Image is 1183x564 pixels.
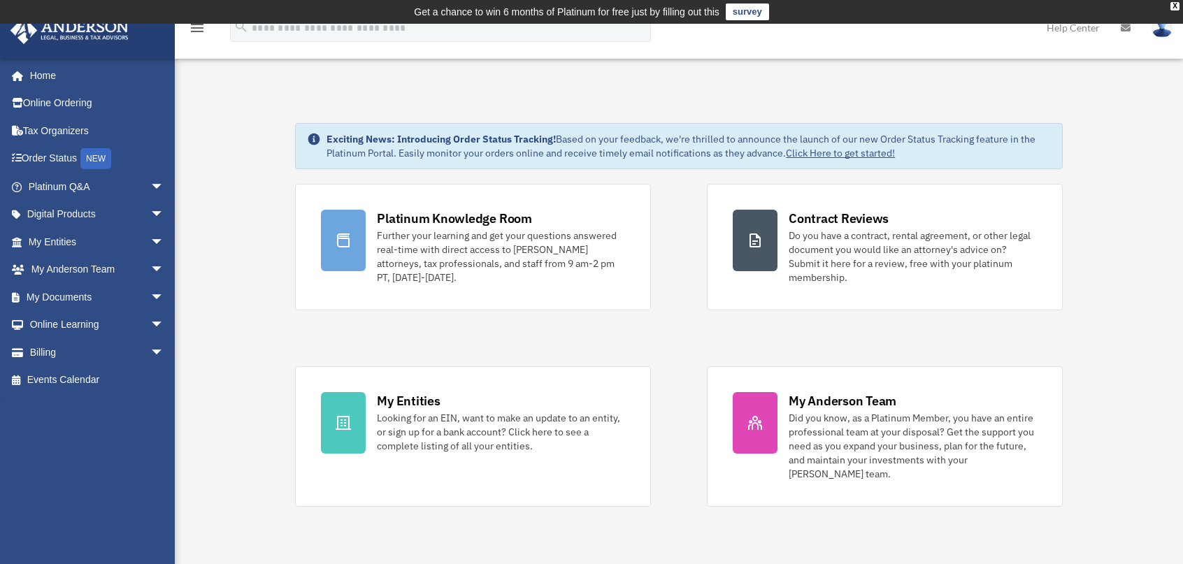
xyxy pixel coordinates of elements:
span: arrow_drop_down [150,173,178,201]
a: Home [10,62,178,89]
div: My Entities [377,392,440,410]
div: Platinum Knowledge Room [377,210,532,227]
a: Platinum Q&Aarrow_drop_down [10,173,185,201]
div: Looking for an EIN, want to make an update to an entity, or sign up for a bank account? Click her... [377,411,625,453]
a: My Entitiesarrow_drop_down [10,228,185,256]
i: menu [189,20,206,36]
span: arrow_drop_down [150,338,178,367]
a: My Anderson Teamarrow_drop_down [10,256,185,284]
a: Click Here to get started! [786,147,895,159]
div: Contract Reviews [789,210,889,227]
span: arrow_drop_down [150,311,178,340]
div: NEW [80,148,111,169]
a: My Entities Looking for an EIN, want to make an update to an entity, or sign up for a bank accoun... [295,366,651,507]
a: Online Learningarrow_drop_down [10,311,185,339]
img: Anderson Advisors Platinum Portal [6,17,133,44]
div: My Anderson Team [789,392,896,410]
a: survey [726,3,769,20]
a: Billingarrow_drop_down [10,338,185,366]
i: search [234,19,249,34]
div: Further your learning and get your questions answered real-time with direct access to [PERSON_NAM... [377,229,625,284]
a: My Documentsarrow_drop_down [10,283,185,311]
span: arrow_drop_down [150,283,178,312]
a: menu [189,24,206,36]
div: Get a chance to win 6 months of Platinum for free just by filling out this [414,3,719,20]
strong: Exciting News: Introducing Order Status Tracking! [327,133,556,145]
span: arrow_drop_down [150,228,178,256]
a: Platinum Knowledge Room Further your learning and get your questions answered real-time with dire... [295,184,651,310]
img: User Pic [1152,17,1173,38]
div: Do you have a contract, rental agreement, or other legal document you would like an attorney's ad... [789,229,1037,284]
a: Online Ordering [10,89,185,117]
a: Contract Reviews Do you have a contract, rental agreement, or other legal document you would like... [707,184,1063,310]
a: My Anderson Team Did you know, as a Platinum Member, you have an entire professional team at your... [707,366,1063,507]
div: Did you know, as a Platinum Member, you have an entire professional team at your disposal? Get th... [789,411,1037,481]
div: Based on your feedback, we're thrilled to announce the launch of our new Order Status Tracking fe... [327,132,1051,160]
a: Tax Organizers [10,117,185,145]
a: Digital Productsarrow_drop_down [10,201,185,229]
span: arrow_drop_down [150,256,178,284]
a: Events Calendar [10,366,185,394]
a: Order StatusNEW [10,145,185,173]
span: arrow_drop_down [150,201,178,229]
div: close [1170,2,1180,10]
